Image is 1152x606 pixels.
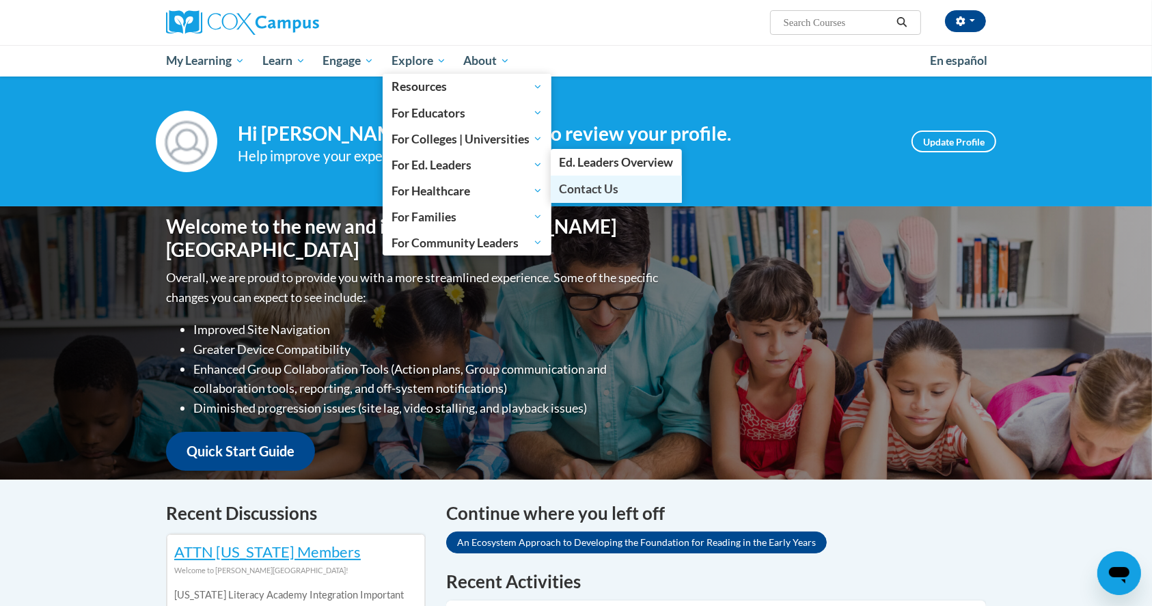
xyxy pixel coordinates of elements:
[146,45,1006,77] div: Main menu
[166,10,426,35] a: Cox Campus
[238,122,891,146] h4: Hi [PERSON_NAME]! Take a minute to review your profile.
[193,320,661,340] li: Improved Site Navigation
[166,500,426,527] h4: Recent Discussions
[392,53,446,69] span: Explore
[392,182,543,199] span: For Healthcare
[911,130,996,152] a: Update Profile
[392,105,543,121] span: For Educators
[166,215,661,261] h1: Welcome to the new and improved [PERSON_NAME][GEOGRAPHIC_DATA]
[156,111,217,172] img: Profile Image
[323,53,374,69] span: Engage
[945,10,986,32] button: Account Settings
[446,532,827,553] a: An Ecosystem Approach to Developing the Foundation for Reading in the Early Years
[782,14,892,31] input: Search Courses
[383,45,455,77] a: Explore
[253,45,314,77] a: Learn
[446,569,986,594] h1: Recent Activities
[193,359,661,399] li: Enhanced Group Collaboration Tools (Action plans, Group communication and collaboration tools, re...
[392,156,543,173] span: For Ed. Leaders
[166,268,661,307] p: Overall, we are proud to provide you with a more streamlined experience. Some of the specific cha...
[392,130,543,147] span: For Colleges | Universities
[383,126,551,152] a: For Colleges | Universities
[446,500,986,527] h4: Continue where you left off
[383,74,551,100] a: Resources
[559,155,673,169] span: Ed. Leaders Overview
[174,563,417,578] div: Welcome to [PERSON_NAME][GEOGRAPHIC_DATA]!
[262,53,305,69] span: Learn
[314,45,383,77] a: Engage
[383,230,551,256] a: For Community Leaders
[455,45,519,77] a: About
[166,432,315,471] a: Quick Start Guide
[551,149,683,176] a: Ed. Leaders Overview
[1097,551,1141,595] iframe: Button to launch messaging window
[892,14,912,31] button: Search
[559,182,618,196] span: Contact Us
[383,204,551,230] a: For Families
[921,46,996,75] a: En español
[392,234,543,251] span: For Community Leaders
[392,208,543,225] span: For Families
[463,53,510,69] span: About
[166,10,319,35] img: Cox Campus
[238,145,891,167] div: Help improve your experience by keeping your profile up to date.
[930,53,987,68] span: En español
[383,178,551,204] a: For Healthcare
[383,152,551,178] a: For Ed. Leaders
[193,340,661,359] li: Greater Device Compatibility
[392,79,543,95] span: Resources
[174,542,361,561] a: ATTN [US_STATE] Members
[551,176,683,202] a: Contact Us
[383,100,551,126] a: For Educators
[157,45,253,77] a: My Learning
[193,398,661,418] li: Diminished progression issues (site lag, video stalling, and playback issues)
[166,53,245,69] span: My Learning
